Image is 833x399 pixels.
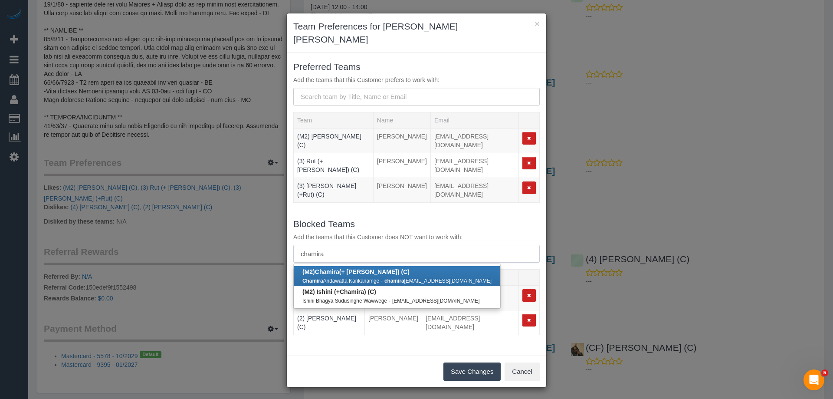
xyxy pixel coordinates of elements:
[381,278,383,284] small: -
[293,76,540,84] p: Add the teams that this Customer prefers to work with:
[302,298,387,304] small: Ishini Bhagya Sudusinghe Wawwege
[294,153,374,178] td: Team
[392,298,480,304] small: [EMAIL_ADDRESS][DOMAIN_NAME]
[443,363,501,381] button: Save Changes
[293,88,540,106] input: Search team by Title, Name or Email
[294,266,500,286] a: (M2)Chamira(+ [PERSON_NAME]) (C) ChamiraAndawatta Kankanamge - chamira[EMAIL_ADDRESS][DOMAIN_NAME]
[302,288,376,295] b: (M2) Ishini (+ ) (C)
[293,20,540,46] h3: Team Preferences for [PERSON_NAME] [PERSON_NAME]
[535,19,540,28] button: ×
[294,310,365,335] td: Team
[293,245,540,263] input: Search team by Title, Name or Email
[315,268,339,275] strong: Chamira
[821,369,828,376] span: 5
[373,112,430,129] th: Name
[302,268,410,275] b: (M2) (+ [PERSON_NAME]) (C)
[340,288,364,295] strong: Chamira
[302,278,323,284] strong: Chamira
[287,13,546,387] sui-modal: Team Preferences for Sanjana Shahreen
[373,129,430,153] td: Name
[365,310,422,335] td: Name
[384,278,492,284] small: [EMAIL_ADDRESS][DOMAIN_NAME]
[302,278,379,284] small: Andawatta Kankanamge
[430,112,518,129] th: Email
[505,363,540,381] button: Cancel
[293,219,540,229] h3: Blocked Teams
[294,129,374,153] td: Team
[389,298,390,304] small: -
[803,369,824,390] iframe: Intercom live chat
[384,278,404,284] strong: chamira
[293,62,540,72] h3: Preferred Teams
[294,286,500,306] a: (M2) Ishini (+Chamira) (C) Ishini Bhagya Sudusinghe Wawwege - [EMAIL_ADDRESS][DOMAIN_NAME]
[297,158,359,173] a: (3) Rut (+ [PERSON_NAME]) (C)
[373,153,430,178] td: Name
[297,133,361,148] a: (M2) [PERSON_NAME] (C)
[294,178,374,203] td: Team
[297,182,356,198] a: (3) [PERSON_NAME] (+Rut) (C)
[297,315,356,330] a: (2) [PERSON_NAME] (C)
[430,178,518,203] td: Email
[293,233,540,241] p: Add the teams that this Customer does NOT want to work with:
[422,310,519,335] td: Email
[430,153,518,178] td: Email
[373,178,430,203] td: Name
[430,129,518,153] td: Email
[294,112,374,129] th: Team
